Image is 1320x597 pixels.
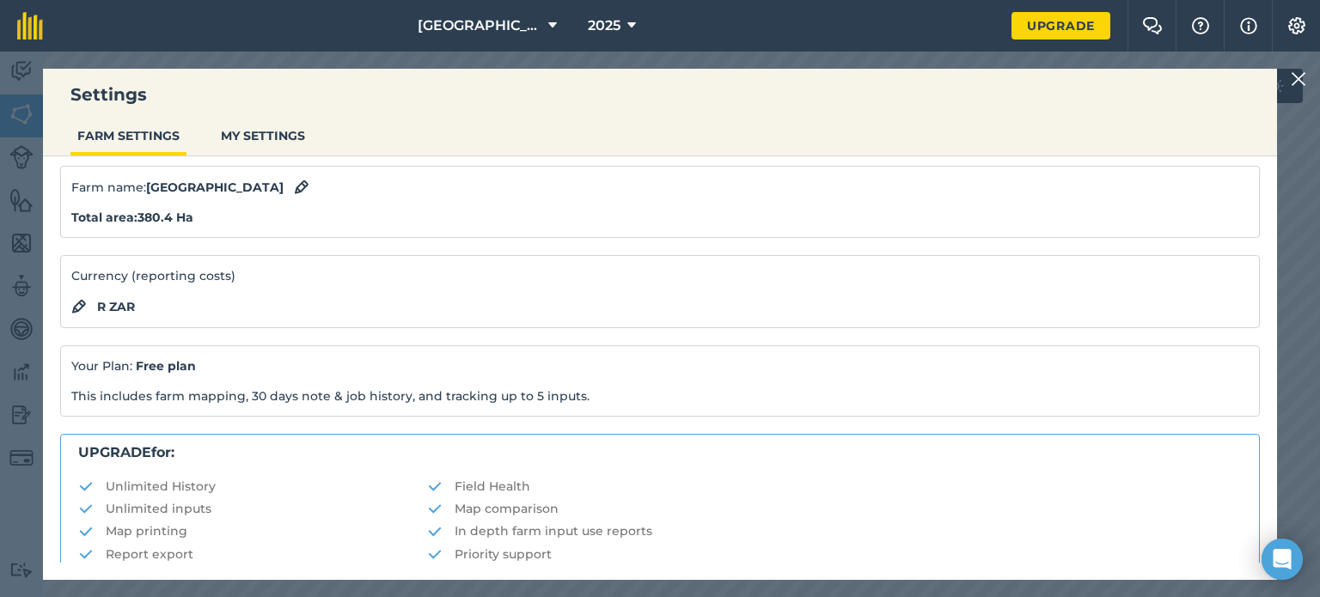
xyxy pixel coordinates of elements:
[71,210,193,225] strong: Total area : 380.4 Ha
[78,442,1242,464] p: for:
[1142,17,1163,34] img: Two speech bubbles overlapping with the left bubble in the forefront
[588,15,620,36] span: 2025
[71,296,87,317] img: svg+xml;base64,PHN2ZyB4bWxucz0iaHR0cDovL3d3dy53My5vcmcvMjAwMC9zdmciIHdpZHRoPSIxOCIgaGVpZ2h0PSIyNC...
[78,545,427,563] li: Report export
[214,119,312,152] button: MY SETTINGS
[70,119,186,152] button: FARM SETTINGS
[427,521,1242,540] li: In depth farm input use reports
[71,178,284,197] span: Farm name :
[1262,539,1303,580] div: Open Intercom Messenger
[17,12,43,40] img: fieldmargin Logo
[427,545,1242,563] li: Priority support
[78,499,427,518] li: Unlimited inputs
[427,499,1242,518] li: Map comparison
[136,358,196,374] strong: Free plan
[71,266,1249,285] p: Currency (reporting costs)
[1240,15,1257,36] img: svg+xml;base64,PHN2ZyB4bWxucz0iaHR0cDovL3d3dy53My5vcmcvMjAwMC9zdmciIHdpZHRoPSIxNyIgaGVpZ2h0PSIxNy...
[78,477,427,496] li: Unlimited History
[427,477,1242,496] li: Field Health
[418,15,541,36] span: [GEOGRAPHIC_DATA]
[71,387,1249,405] p: This includes farm mapping, 30 days note & job history, and tracking up to 5 inputs.
[78,444,151,460] strong: UPGRADE
[294,177,309,198] img: svg+xml;base64,PHN2ZyB4bWxucz0iaHR0cDovL3d3dy53My5vcmcvMjAwMC9zdmciIHdpZHRoPSIxOCIgaGVpZ2h0PSIyNC...
[1286,17,1307,34] img: A cog icon
[1011,12,1110,40] a: Upgrade
[97,297,135,316] strong: R ZAR
[1291,69,1306,89] img: svg+xml;base64,PHN2ZyB4bWxucz0iaHR0cDovL3d3dy53My5vcmcvMjAwMC9zdmciIHdpZHRoPSIyMiIgaGVpZ2h0PSIzMC...
[78,521,427,540] li: Map printing
[71,356,1249,375] p: Your Plan:
[146,180,284,195] strong: [GEOGRAPHIC_DATA]
[43,82,1277,107] h3: Settings
[1190,17,1211,34] img: A question mark icon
